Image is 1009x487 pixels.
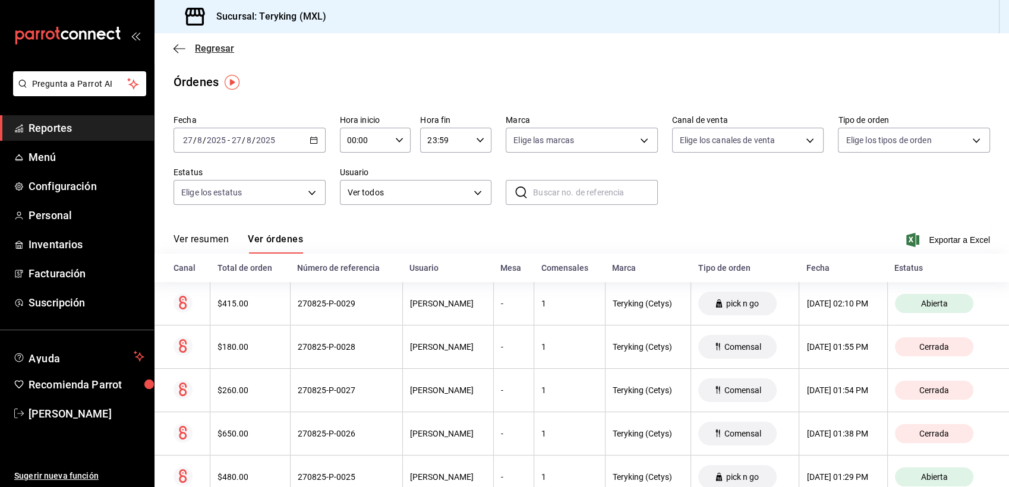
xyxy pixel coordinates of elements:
[409,263,486,273] div: Usuario
[410,472,486,482] div: [PERSON_NAME]
[206,135,226,145] input: ----
[29,349,129,363] span: Ayuda
[29,406,144,422] span: [PERSON_NAME]
[29,120,144,136] span: Reportes
[174,233,229,254] button: Ver resumen
[252,135,256,145] span: /
[501,429,526,438] div: -
[195,43,234,54] span: Regresar
[298,429,395,438] div: 270825-P-0026
[541,299,597,308] div: 1
[29,149,144,165] span: Menú
[29,377,144,393] span: Recomienda Parrot
[217,385,282,395] div: $260.00
[698,263,792,273] div: Tipo de orden
[501,472,526,482] div: -
[298,299,395,308] div: 270825-P-0029
[182,135,193,145] input: --
[806,342,879,352] div: [DATE] 01:55 PM
[410,299,486,308] div: [PERSON_NAME]
[541,472,597,482] div: 1
[410,385,486,395] div: [PERSON_NAME]
[217,472,282,482] div: $480.00
[29,236,144,252] span: Inventarios
[203,135,206,145] span: /
[513,134,574,146] span: Elige las marcas
[246,135,252,145] input: --
[916,472,952,482] span: Abierta
[8,86,146,99] a: Pregunta a Parrot AI
[916,299,952,308] span: Abierta
[13,71,146,96] button: Pregunta a Parrot AI
[256,135,276,145] input: ----
[806,263,880,273] div: Fecha
[894,263,990,273] div: Estatus
[231,135,242,145] input: --
[217,429,282,438] div: $650.00
[909,233,990,247] button: Exportar a Excel
[193,135,197,145] span: /
[248,233,303,254] button: Ver órdenes
[680,134,775,146] span: Elige los canales de venta
[14,470,144,482] span: Sugerir nueva función
[228,135,230,145] span: -
[174,73,219,91] div: Órdenes
[541,263,598,273] div: Comensales
[533,181,658,204] input: Buscar no. de referencia
[174,263,203,273] div: Canal
[340,116,411,124] label: Hora inicio
[420,116,491,124] label: Hora fin
[298,342,395,352] div: 270825-P-0028
[915,429,954,438] span: Cerrada
[721,472,764,482] span: pick n go
[806,429,879,438] div: [DATE] 01:38 PM
[217,263,283,273] div: Total de orden
[846,134,931,146] span: Elige los tipos de orden
[719,342,765,352] span: Comensal
[721,299,764,308] span: pick n go
[29,265,144,282] span: Facturación
[501,299,526,308] div: -
[806,385,879,395] div: [DATE] 01:54 PM
[29,207,144,223] span: Personal
[613,385,684,395] div: Teryking (Cetys)
[719,385,765,395] span: Comensal
[410,342,486,352] div: [PERSON_NAME]
[410,429,486,438] div: [PERSON_NAME]
[217,299,282,308] div: $415.00
[613,472,684,482] div: Teryking (Cetys)
[340,168,492,176] label: Usuario
[131,31,140,40] button: open_drawer_menu
[501,342,526,352] div: -
[500,263,526,273] div: Mesa
[613,429,684,438] div: Teryking (Cetys)
[174,233,303,254] div: navigation tabs
[806,472,879,482] div: [DATE] 01:29 PM
[297,263,395,273] div: Número de referencia
[29,295,144,311] span: Suscripción
[838,116,990,124] label: Tipo de orden
[174,116,326,124] label: Fecha
[174,43,234,54] button: Regresar
[806,299,879,308] div: [DATE] 02:10 PM
[613,342,684,352] div: Teryking (Cetys)
[225,75,239,90] img: Tooltip marker
[174,168,326,176] label: Estatus
[672,116,824,124] label: Canal de venta
[29,178,144,194] span: Configuración
[613,299,684,308] div: Teryking (Cetys)
[915,342,954,352] span: Cerrada
[501,385,526,395] div: -
[298,472,395,482] div: 270825-P-0025
[541,385,597,395] div: 1
[207,10,326,24] h3: Sucursal: Teryking (MXL)
[242,135,245,145] span: /
[541,429,597,438] div: 1
[541,342,597,352] div: 1
[298,385,395,395] div: 270825-P-0027
[719,429,765,438] span: Comensal
[348,186,470,199] span: Ver todos
[612,263,684,273] div: Marca
[181,186,242,198] span: Elige los estatus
